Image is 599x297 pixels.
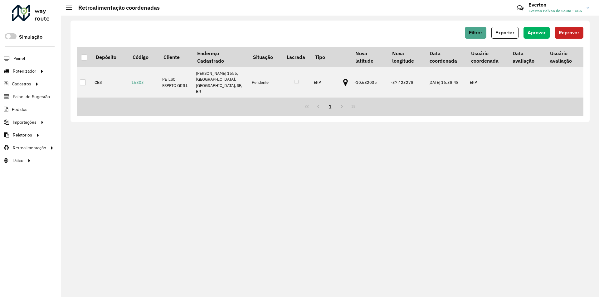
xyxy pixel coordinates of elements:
td: [DATE] 16:38:48 [425,67,467,98]
h2: Retroalimentação coordenadas [72,4,160,11]
span: Importações [13,119,37,126]
button: Filtrar [465,27,486,39]
a: Contato Rápido [514,1,527,15]
th: Tipo [311,47,340,67]
td: [PERSON_NAME] 1555, [GEOGRAPHIC_DATA], [GEOGRAPHIC_DATA], SE, BR [193,67,249,98]
th: Situação [249,47,283,67]
span: Filtrar [469,30,482,35]
th: Cliente [159,47,193,67]
button: Aprovar [524,27,550,39]
th: Nova longitude [388,47,425,67]
th: Usuário coordenada [467,47,508,67]
a: 16803 [131,80,144,85]
td: ERP [467,67,508,98]
span: Painel [13,55,25,62]
span: Cadastros [12,81,31,87]
span: Aprovar [528,30,546,35]
td: PETISC ESPETO GRILL [159,67,193,98]
label: Simulação [19,33,42,41]
th: Nova latitude [351,47,388,67]
td: -37.423278 [388,67,425,98]
td: Pendente [249,67,283,98]
th: Endereço Cadastrado [193,47,249,67]
span: Tático [12,157,23,164]
span: Retroalimentação [13,145,46,151]
span: Painel de Sugestão [13,93,50,100]
h3: Everton [528,2,582,8]
th: Código [128,47,159,67]
th: Data avaliação [508,47,546,67]
span: Relatórios [13,132,32,138]
td: -10.682035 [351,67,388,98]
th: Depósito [91,47,128,67]
button: 1 [324,101,336,113]
span: Reprovar [559,30,579,35]
span: Pedidos [12,106,27,113]
td: CBS [91,67,128,98]
button: Reprovar [555,27,583,39]
td: ERP [311,67,340,98]
span: Exportar [495,30,514,35]
span: Roteirizador [13,68,36,74]
span: Everton Paixao de Souto - CBS [528,8,582,14]
th: Usuário avaliação [546,47,583,67]
button: Exportar [491,27,519,39]
th: Data coordenada [425,47,467,67]
th: Lacrada [283,47,311,67]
